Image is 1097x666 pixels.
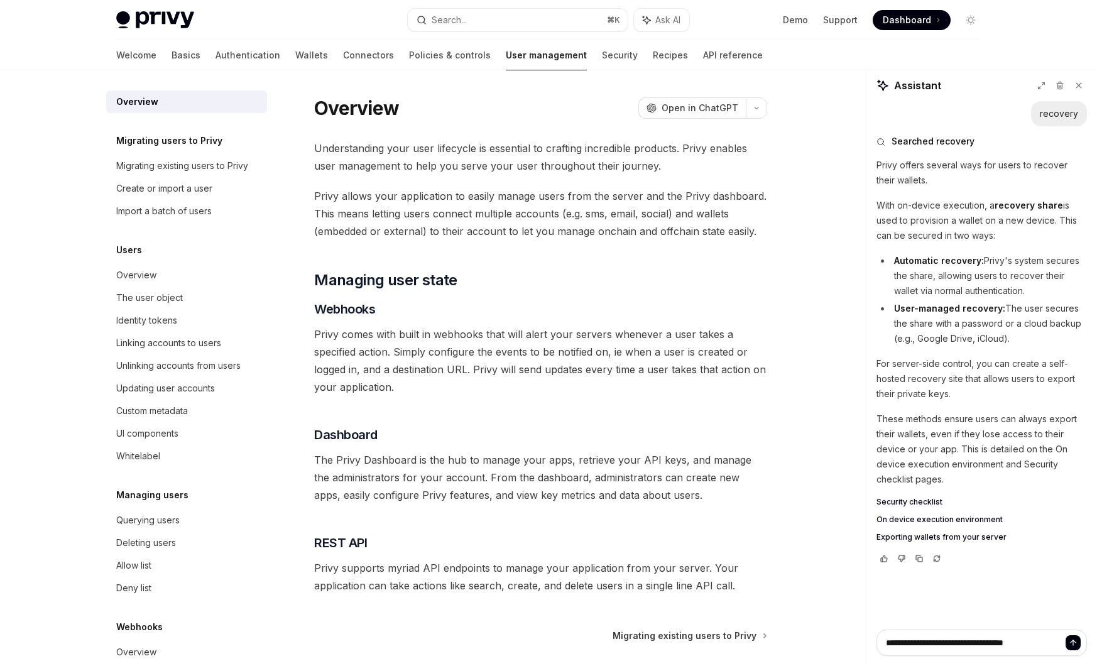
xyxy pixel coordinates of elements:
a: Import a batch of users [106,200,267,222]
div: Deny list [116,581,151,596]
div: Updating user accounts [116,381,215,396]
a: Demo [783,14,808,26]
h5: Webhooks [116,620,163,635]
span: Privy allows your application to easily manage users from the server and the Privy dashboard. Thi... [314,187,767,240]
a: Overview [106,641,267,663]
a: Connectors [343,40,394,70]
strong: User-managed recovery: [894,303,1005,314]
button: Open in ChatGPT [638,97,746,119]
button: Send message [1066,635,1081,650]
a: Custom metadata [106,400,267,422]
button: Ask AI [634,9,689,31]
li: Privy's system secures the share, allowing users to recover their wallet via normal authentication. [876,253,1087,298]
img: light logo [116,11,194,29]
h1: Overview [314,97,399,119]
a: Allow list [106,554,267,577]
span: Privy supports myriad API endpoints to manage your application from your server. Your application... [314,559,767,594]
a: Overview [106,90,267,113]
p: Privy offers several ways for users to recover their wallets. [876,158,1087,188]
span: Assistant [894,78,941,93]
p: These methods ensure users can always export their wallets, even if they lose access to their dev... [876,412,1087,487]
div: UI components [116,426,178,441]
a: Basics [172,40,200,70]
a: User management [506,40,587,70]
a: Querying users [106,509,267,532]
div: Search... [432,13,467,28]
span: Open in ChatGPT [662,102,738,114]
span: Security checklist [876,497,942,507]
a: API reference [703,40,763,70]
span: Dashboard [883,14,931,26]
a: Exporting wallets from your server [876,532,1087,542]
span: On device execution environment [876,515,1003,525]
a: Migrating existing users to Privy [106,155,267,177]
span: Ask AI [655,14,680,26]
button: Toggle dark mode [961,10,981,30]
div: Identity tokens [116,313,177,328]
div: Custom metadata [116,403,188,418]
div: recovery [1040,107,1078,120]
strong: recovery share [995,200,1063,210]
span: Dashboard [314,426,378,444]
div: Querying users [116,513,180,528]
a: Recipes [653,40,688,70]
div: Import a batch of users [116,204,212,219]
a: Deleting users [106,532,267,554]
div: Overview [116,94,158,109]
p: For server-side control, you can create a self-hosted recovery site that allows users to export t... [876,356,1087,401]
div: Overview [116,268,156,283]
a: Linking accounts to users [106,332,267,354]
span: Migrating existing users to Privy [613,630,756,642]
div: Overview [116,645,156,660]
a: Create or import a user [106,177,267,200]
a: UI components [106,422,267,445]
h5: Users [116,243,142,258]
span: Exporting wallets from your server [876,532,1007,542]
span: Searched recovery [892,135,974,148]
span: Managing user state [314,270,457,290]
h5: Managing users [116,488,188,503]
span: ⌘ K [607,15,620,25]
a: Welcome [116,40,156,70]
a: Authentication [216,40,280,70]
div: Create or import a user [116,181,212,196]
a: Dashboard [873,10,951,30]
a: Migrating existing users to Privy [613,630,766,642]
a: Security checklist [876,497,1087,507]
div: Whitelabel [116,449,160,464]
div: The user object [116,290,183,305]
div: Linking accounts to users [116,336,221,351]
span: Privy comes with built in webhooks that will alert your servers whenever a user takes a specified... [314,325,767,396]
strong: Automatic recovery: [894,255,984,266]
a: Whitelabel [106,445,267,467]
button: Searched recovery [876,135,1087,148]
a: The user object [106,287,267,309]
a: Unlinking accounts from users [106,354,267,377]
a: Deny list [106,577,267,599]
a: On device execution environment [876,515,1087,525]
button: Search...⌘K [408,9,628,31]
a: Overview [106,264,267,287]
div: Unlinking accounts from users [116,358,241,373]
a: Support [823,14,858,26]
div: Deleting users [116,535,176,550]
span: REST API [314,534,367,552]
h5: Migrating users to Privy [116,133,222,148]
a: Policies & controls [409,40,491,70]
span: Webhooks [314,300,375,318]
li: The user secures the share with a password or a cloud backup (e.g., Google Drive, iCloud). [876,301,1087,346]
p: With on-device execution, a is used to provision a wallet on a new device. This can be secured in... [876,198,1087,243]
div: Allow list [116,558,151,573]
span: Understanding your user lifecycle is essential to crafting incredible products. Privy enables use... [314,139,767,175]
div: Migrating existing users to Privy [116,158,248,173]
span: The Privy Dashboard is the hub to manage your apps, retrieve your API keys, and manage the admini... [314,451,767,504]
a: Identity tokens [106,309,267,332]
a: Security [602,40,638,70]
a: Updating user accounts [106,377,267,400]
a: Wallets [295,40,328,70]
